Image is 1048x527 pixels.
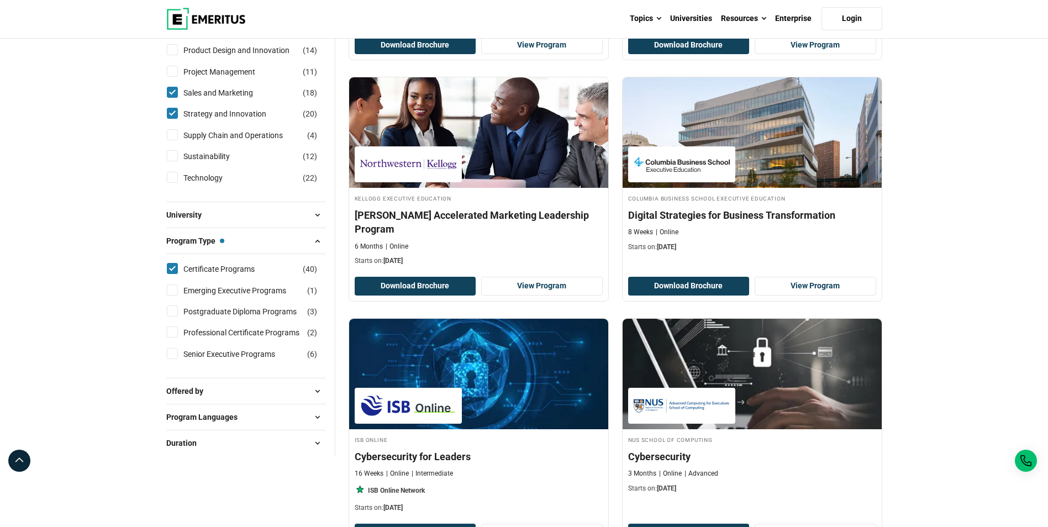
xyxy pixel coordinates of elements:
span: ( ) [303,150,317,162]
img: Cybersecurity | Online Cybersecurity Course [623,319,882,429]
h4: Digital Strategies for Business Transformation [628,208,876,222]
span: 18 [306,88,314,97]
h4: [PERSON_NAME] Accelerated Marketing Leadership Program [355,208,603,236]
span: ( ) [307,129,317,141]
span: 14 [306,46,314,55]
span: Duration [166,437,206,449]
span: ( ) [303,66,317,78]
h4: ISB Online [355,435,603,444]
a: Technology [183,172,245,184]
p: Starts on: [355,503,603,513]
a: Professional Certificate Programs [183,326,322,339]
a: Project Management [183,66,277,78]
p: Starts on: [355,256,603,266]
span: ( ) [307,326,317,339]
img: ISB Online [360,393,456,418]
p: 8 Weeks [628,228,653,237]
h4: Columbia Business School Executive Education [628,193,876,203]
p: 16 Weeks [355,469,383,478]
a: Product Design and Innovation [183,44,312,56]
p: ISB Online Network [368,486,425,496]
button: Program Languages [166,409,326,425]
button: Program Type [166,233,326,249]
span: ( ) [307,348,317,360]
h4: Cybersecurity for Leaders [355,450,603,463]
span: 20 [306,109,314,118]
span: 12 [306,152,314,161]
span: 1 [310,286,314,295]
p: Online [659,469,682,478]
span: 22 [306,173,314,182]
span: [DATE] [383,504,403,512]
button: Download Brochure [355,36,476,55]
span: [DATE] [657,484,676,492]
a: Cybersecurity Course by NUS School of Computing - September 30, 2025 NUS School of Computing NUS ... [623,319,882,499]
button: University [166,207,326,223]
span: 4 [310,131,314,140]
span: 11 [306,67,314,76]
span: Offered by [166,385,212,397]
span: 6 [310,350,314,359]
p: 3 Months [628,469,656,478]
span: Program Type [166,235,224,247]
img: Kellogg Accelerated Marketing Leadership Program | Online Sales and Marketing Course [349,77,608,188]
p: Intermediate [412,469,453,478]
a: Sales and Marketing [183,87,275,99]
img: Columbia Business School Executive Education [634,152,730,177]
p: Starts on: [628,484,876,493]
span: ( ) [303,172,317,184]
a: Supply Chain and Operations [183,129,305,141]
button: Download Brochure [628,277,750,296]
a: Postgraduate Diploma Programs [183,305,319,318]
span: Program Languages [166,411,246,423]
a: Strategy and Innovation Course by Columbia Business School Executive Education - September 25, 20... [623,77,882,257]
span: ( ) [307,284,317,297]
span: 3 [310,307,314,316]
a: View Program [481,277,603,296]
button: Download Brochure [628,36,750,55]
span: 2 [310,328,314,337]
span: ( ) [303,44,317,56]
img: Digital Strategies for Business Transformation | Online Strategy and Innovation Course [623,77,882,188]
h4: Cybersecurity [628,450,876,463]
span: [DATE] [383,257,403,265]
span: ( ) [303,108,317,120]
a: Certificate Programs [183,263,277,275]
button: Offered by [166,383,326,399]
img: Cybersecurity for Leaders | Online Cybersecurity Course [349,319,608,429]
a: Sustainability [183,150,252,162]
a: View Program [481,36,603,55]
p: Advanced [684,469,718,478]
h4: Kellogg Executive Education [355,193,603,203]
a: Emerging Executive Programs [183,284,308,297]
img: NUS School of Computing [634,393,730,418]
span: ( ) [307,305,317,318]
p: 6 Months [355,242,383,251]
button: Duration [166,435,326,451]
p: Online [386,469,409,478]
a: View Program [755,36,876,55]
span: University [166,209,210,221]
span: 40 [306,265,314,273]
p: Starts on: [628,243,876,252]
a: View Program [755,277,876,296]
a: Strategy and Innovation [183,108,288,120]
p: Online [656,228,678,237]
button: Download Brochure [355,277,476,296]
a: Senior Executive Programs [183,348,297,360]
p: Online [386,242,408,251]
a: Sales and Marketing Course by Kellogg Executive Education - September 18, 2025 Kellogg Executive ... [349,77,608,271]
h4: NUS School of Computing [628,435,876,444]
img: Kellogg Executive Education [360,152,456,177]
span: ( ) [303,87,317,99]
a: Login [821,7,882,30]
span: [DATE] [657,243,676,251]
a: Cybersecurity Course by ISB Online - September 30, 2025 ISB Online ISB Online Cybersecurity for L... [349,319,608,518]
span: ( ) [303,263,317,275]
